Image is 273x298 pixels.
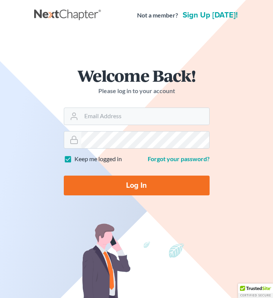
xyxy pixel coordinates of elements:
[181,11,239,19] a: Sign up [DATE]!
[64,176,210,195] input: Log In
[137,11,178,20] strong: Not a member?
[238,284,273,298] div: TrustedSite Certified
[148,155,210,162] a: Forgot your password?
[64,67,210,84] h1: Welcome Back!
[74,155,122,163] label: Keep me logged in
[64,87,210,95] p: Please log in to your account
[81,108,209,125] input: Email Address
